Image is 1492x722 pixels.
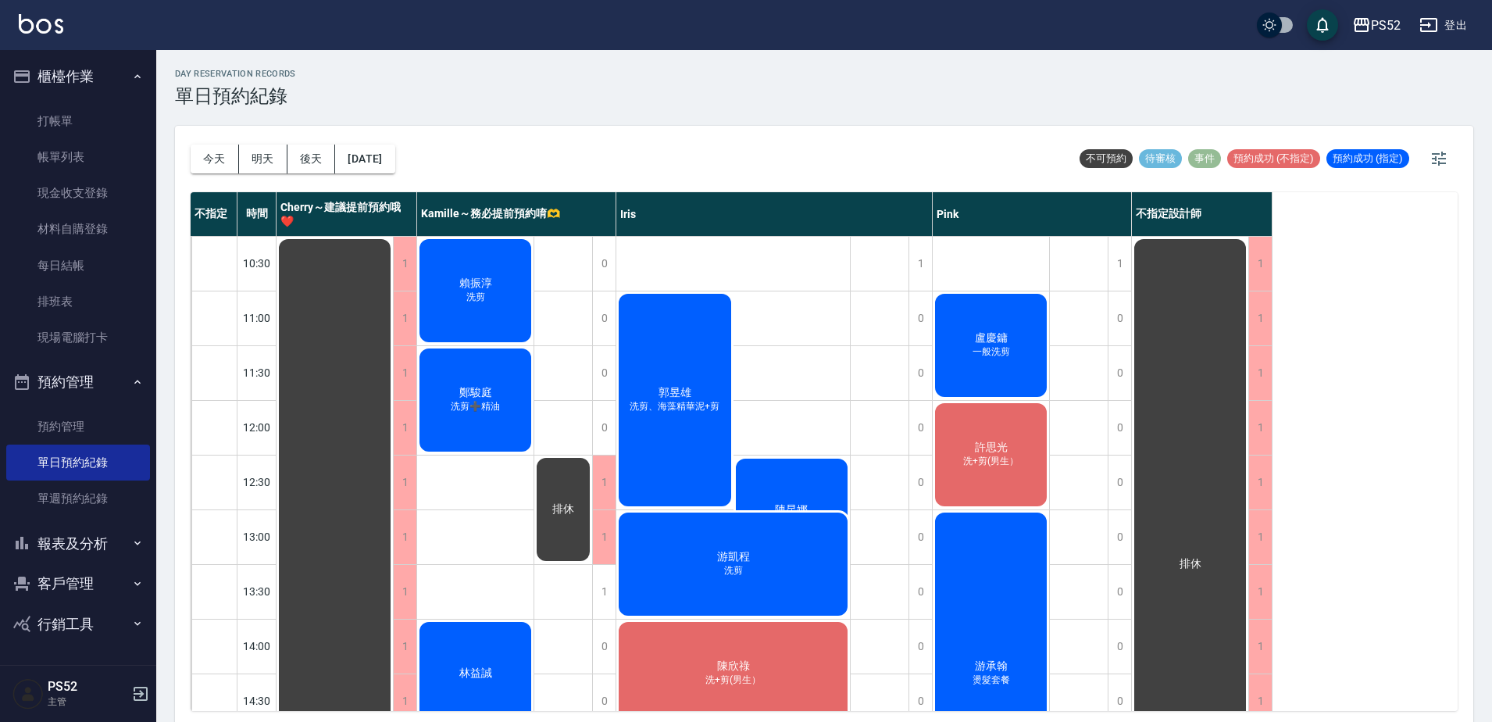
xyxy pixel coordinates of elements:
[1188,152,1221,166] span: 事件
[237,400,277,455] div: 12:00
[908,620,932,674] div: 0
[592,620,616,674] div: 0
[48,679,127,695] h5: PS52
[6,56,150,97] button: 櫃檯作業
[1108,237,1131,291] div: 1
[549,502,577,516] span: 排休
[6,524,150,564] button: 報表及分析
[175,85,296,107] h3: 單日預約紀錄
[191,145,239,173] button: 今天
[456,386,495,400] span: 鄭駿庭
[908,237,932,291] div: 1
[417,192,616,236] div: Kamille～務必提前預約唷🫶
[772,503,811,517] span: 陳昆娜
[19,14,63,34] img: Logo
[908,456,932,509] div: 0
[592,291,616,345] div: 0
[908,291,932,345] div: 0
[448,400,503,413] span: 洗剪➕精油
[237,455,277,509] div: 12:30
[6,284,150,320] a: 排班表
[592,565,616,619] div: 1
[6,445,150,481] a: 單日預約紀錄
[191,192,237,236] div: 不指定
[12,678,44,709] img: Person
[1248,456,1272,509] div: 1
[6,320,150,356] a: 現場電腦打卡
[1108,565,1131,619] div: 0
[592,237,616,291] div: 0
[592,456,616,509] div: 1
[1108,291,1131,345] div: 0
[6,362,150,402] button: 預約管理
[1248,237,1272,291] div: 1
[239,145,287,173] button: 明天
[1108,346,1131,400] div: 0
[48,695,127,709] p: 主管
[592,510,616,564] div: 1
[237,345,277,400] div: 11:30
[6,604,150,645] button: 行銷工具
[393,237,416,291] div: 1
[1248,510,1272,564] div: 1
[721,564,746,577] span: 洗剪
[969,345,1013,359] span: 一般洗剪
[175,69,296,79] h2: day Reservation records
[1108,401,1131,455] div: 0
[456,667,495,681] span: 林益誠
[592,401,616,455] div: 0
[908,346,932,400] div: 0
[1248,620,1272,674] div: 1
[393,565,416,619] div: 1
[335,145,394,173] button: [DATE]
[237,192,277,236] div: 時間
[592,346,616,400] div: 0
[1326,152,1409,166] span: 預約成功 (指定)
[714,550,753,564] span: 游凱程
[972,659,1011,674] span: 游承翰
[6,481,150,516] a: 單週預約紀錄
[6,211,150,247] a: 材料自購登錄
[960,455,1022,468] span: 洗+剪(男生）
[237,619,277,674] div: 14:00
[1346,9,1407,41] button: PS52
[908,510,932,564] div: 0
[6,175,150,211] a: 現金收支登錄
[6,409,150,445] a: 預約管理
[277,192,417,236] div: Cherry～建議提前預約哦❤️
[1413,11,1473,40] button: 登出
[702,674,764,687] span: 洗+剪(男生）
[1108,510,1131,564] div: 0
[1176,557,1205,571] span: 排休
[237,236,277,291] div: 10:30
[6,563,150,604] button: 客戶管理
[908,565,932,619] div: 0
[1108,456,1131,509] div: 0
[393,456,416,509] div: 1
[626,400,723,413] span: 洗剪、海藻精華泥+剪
[1248,401,1272,455] div: 1
[972,441,1011,455] span: 許思光
[393,510,416,564] div: 1
[969,674,1013,687] span: 燙髮套餐
[616,192,933,236] div: Iris
[287,145,336,173] button: 後天
[393,401,416,455] div: 1
[1371,16,1401,35] div: PS52
[393,346,416,400] div: 1
[1080,152,1133,166] span: 不可預約
[393,291,416,345] div: 1
[1307,9,1338,41] button: save
[1248,291,1272,345] div: 1
[1248,565,1272,619] div: 1
[933,192,1132,236] div: Pink
[1132,192,1272,236] div: 不指定設計師
[463,291,488,304] span: 洗剪
[6,248,150,284] a: 每日結帳
[393,620,416,674] div: 1
[237,564,277,619] div: 13:30
[237,509,277,564] div: 13:00
[6,103,150,139] a: 打帳單
[6,139,150,175] a: 帳單列表
[908,401,932,455] div: 0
